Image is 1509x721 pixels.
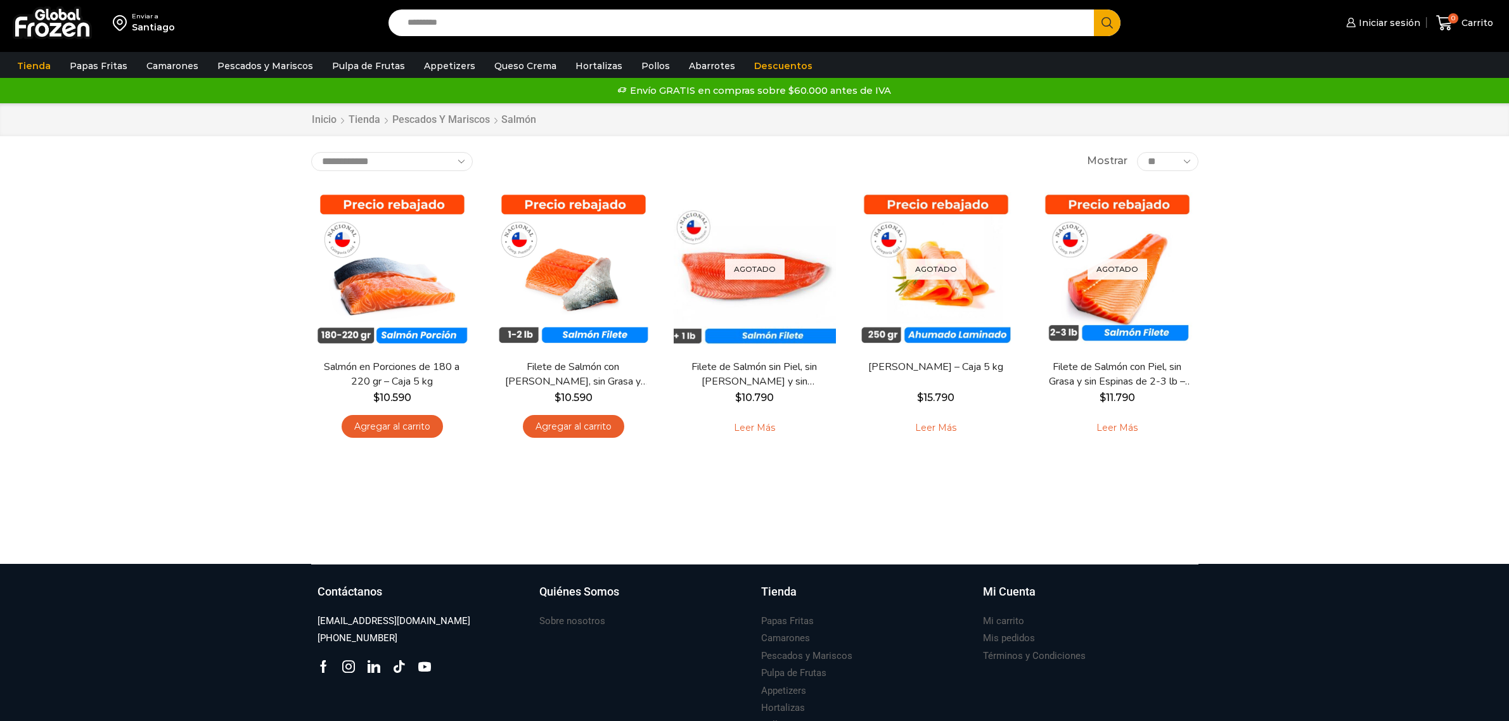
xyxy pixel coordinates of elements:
a: Mi Cuenta [983,584,1192,613]
h3: Quiénes Somos [539,584,619,600]
a: [PERSON_NAME] – Caja 5 kg [863,360,1008,374]
a: Camarones [761,630,810,647]
div: Enviar a [132,12,175,21]
a: Leé más sobre “Salmón Ahumado Laminado - Caja 5 kg” [896,415,976,442]
a: Filete de Salmón con Piel, sin Grasa y sin Espinas de 2-3 lb – Premium – Caja 10 kg [1044,360,1190,389]
a: Pescados y Mariscos [392,113,491,127]
a: Pulpa de Frutas [326,54,411,78]
div: Santiago [132,21,175,34]
h3: Mi carrito [983,615,1024,628]
h3: Appetizers [761,684,806,698]
h3: Términos y Condiciones [983,649,1086,663]
a: Términos y Condiciones [983,648,1086,665]
span: 0 [1448,13,1458,23]
span: Vista Rápida [324,319,460,341]
p: Agotado [906,258,966,279]
a: Mi carrito [983,613,1024,630]
span: Vista Rápida [868,319,1004,341]
a: Contáctanos [318,584,527,613]
span: Mostrar [1087,154,1127,169]
h3: Contáctanos [318,584,382,600]
a: Papas Fritas [63,54,134,78]
a: Filete de Salmón con [PERSON_NAME], sin Grasa y sin Espinas 1-2 lb – Caja 10 Kg [500,360,646,389]
a: Hortalizas [569,54,629,78]
p: Agotado [725,258,785,279]
h1: Salmón [501,113,536,125]
bdi: 11.790 [1100,392,1135,404]
h3: Pescados y Mariscos [761,649,852,663]
a: Pescados y Mariscos [211,54,319,78]
span: Iniciar sesión [1356,16,1420,29]
a: Sobre nosotros [539,613,605,630]
a: Papas Fritas [761,613,814,630]
a: Agregar al carrito: “Salmón en Porciones de 180 a 220 gr - Caja 5 kg” [342,415,443,438]
a: Pollos [635,54,676,78]
a: Appetizers [761,682,806,699]
a: Hortalizas [761,699,805,717]
a: Abarrotes [683,54,742,78]
a: Inicio [311,113,337,127]
span: $ [735,392,742,404]
span: Carrito [1458,16,1493,29]
a: Pescados y Mariscos [761,648,852,665]
a: Queso Crema [488,54,563,78]
select: Pedido de la tienda [311,152,473,171]
nav: Breadcrumb [311,113,536,127]
a: Camarones [140,54,205,78]
a: Agregar al carrito: “Filete de Salmón con Piel, sin Grasa y sin Espinas 1-2 lb – Caja 10 Kg” [523,415,624,438]
a: Tienda [348,113,381,127]
a: Iniciar sesión [1343,10,1420,35]
span: $ [373,392,380,404]
h3: Pulpa de Frutas [761,667,826,680]
img: address-field-icon.svg [113,12,132,34]
p: Agotado [1088,258,1147,279]
bdi: 10.590 [373,392,411,404]
a: Descuentos [748,54,819,78]
a: [PHONE_NUMBER] [318,630,397,647]
bdi: 15.790 [917,392,954,404]
bdi: 10.590 [555,392,593,404]
span: $ [917,392,923,404]
a: Salmón en Porciones de 180 a 220 gr – Caja 5 kg [319,360,465,389]
h3: Papas Fritas [761,615,814,628]
a: [EMAIL_ADDRESS][DOMAIN_NAME] [318,613,470,630]
h3: Tienda [761,584,797,600]
a: Mis pedidos [983,630,1035,647]
a: 0 Carrito [1433,8,1496,38]
a: Filete de Salmón sin Piel, sin [PERSON_NAME] y sin [PERSON_NAME] – Caja 10 Kg [681,360,827,389]
h3: Camarones [761,632,810,645]
a: Tienda [11,54,57,78]
a: Leé más sobre “Filete de Salmón sin Piel, sin Grasa y sin Espinas – Caja 10 Kg” [714,415,795,442]
h3: [EMAIL_ADDRESS][DOMAIN_NAME] [318,615,470,628]
span: Vista Rápida [686,319,823,341]
h3: Mi Cuenta [983,584,1036,600]
span: $ [555,392,561,404]
span: Vista Rápida [1049,319,1185,341]
a: Appetizers [418,54,482,78]
a: Quiénes Somos [539,584,748,613]
bdi: 10.790 [735,392,774,404]
a: Tienda [761,584,970,613]
a: Leé más sobre “Filete de Salmón con Piel, sin Grasa y sin Espinas de 2-3 lb - Premium - Caja 10 kg” [1077,415,1157,442]
h3: Sobre nosotros [539,615,605,628]
button: Search button [1094,10,1121,36]
h3: Hortalizas [761,701,805,715]
span: $ [1100,392,1106,404]
h3: [PHONE_NUMBER] [318,632,397,645]
a: Pulpa de Frutas [761,665,826,682]
h3: Mis pedidos [983,632,1035,645]
span: Vista Rápida [505,319,641,341]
